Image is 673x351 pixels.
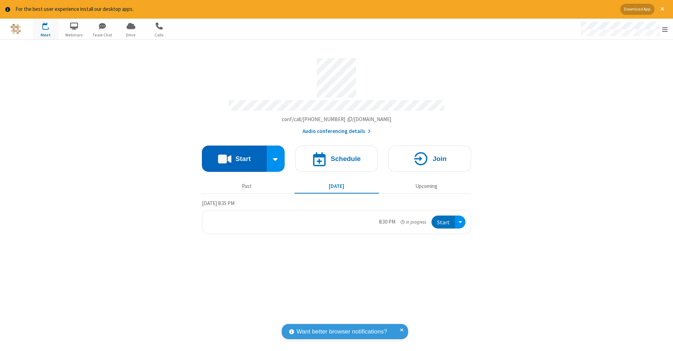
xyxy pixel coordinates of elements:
em: in progress [401,219,426,225]
span: Meet [33,32,59,38]
button: Download App [620,4,654,15]
span: Copy my meeting room link [282,116,392,122]
button: Start [431,216,455,229]
div: Open menu [574,19,673,40]
div: Open menu [455,216,465,229]
button: Past [205,180,289,193]
div: Start conference options [267,146,285,172]
span: Drive [118,32,144,38]
div: 8:30 PM [379,218,395,226]
button: Start [202,146,267,172]
img: QA Selenium DO NOT DELETE OR CHANGE [11,24,21,34]
span: Calls [146,32,172,38]
button: Schedule [295,146,378,172]
button: Join [388,146,471,172]
h4: Schedule [331,155,361,162]
span: Team Chat [89,32,116,38]
button: Close alert [657,4,668,15]
h4: Join [433,155,447,162]
button: [DATE] [294,180,379,193]
button: Copy my meeting room linkCopy my meeting room link [282,115,392,124]
span: [DATE] 8:35 PM [202,200,234,206]
div: 1 [47,22,52,28]
div: For the best user experience install our desktop apps. [15,5,615,13]
span: Webinars [61,32,87,38]
button: Audio conferencing details [302,127,371,135]
h4: Start [235,155,251,162]
button: Upcoming [384,180,469,193]
section: Today's Meetings [202,199,471,234]
button: Logo [2,19,29,40]
section: Account details [202,53,471,135]
span: Want better browser notifications? [297,327,387,336]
